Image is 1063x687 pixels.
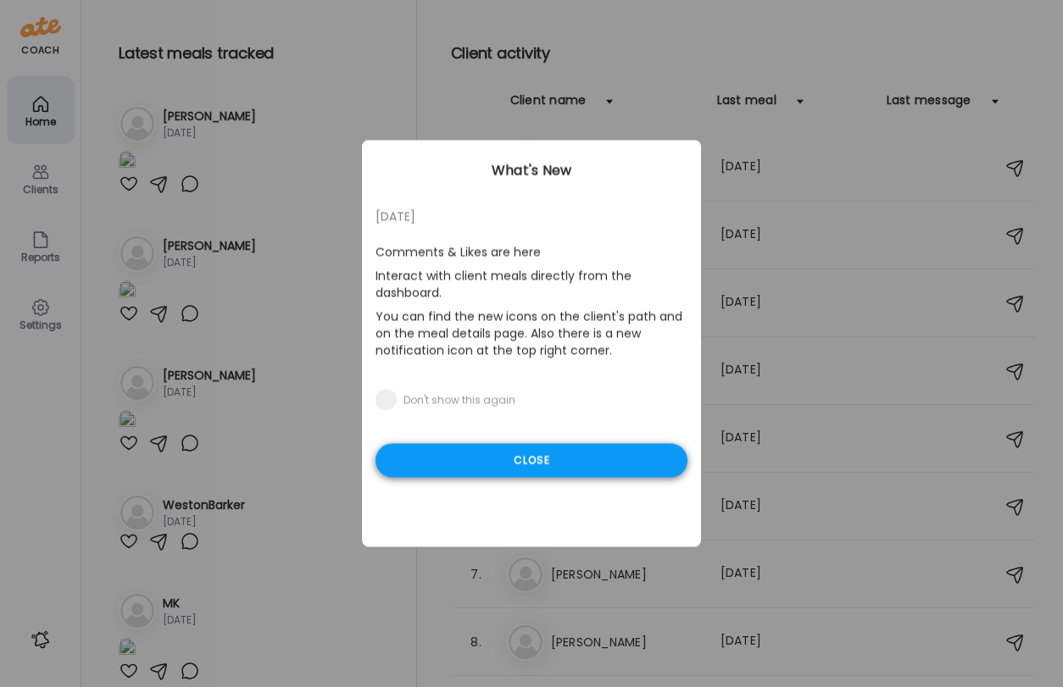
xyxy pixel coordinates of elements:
[376,241,687,264] p: Comments & Likes are here
[376,305,687,363] p: You can find the new icons on the client's path and on the meal details page. Also there is a new...
[376,444,687,478] div: Close
[403,394,515,407] div: Don't show this again
[376,264,687,305] p: Interact with client meals directly from the dashboard.
[362,161,701,181] div: What's New
[376,207,687,227] div: [DATE]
